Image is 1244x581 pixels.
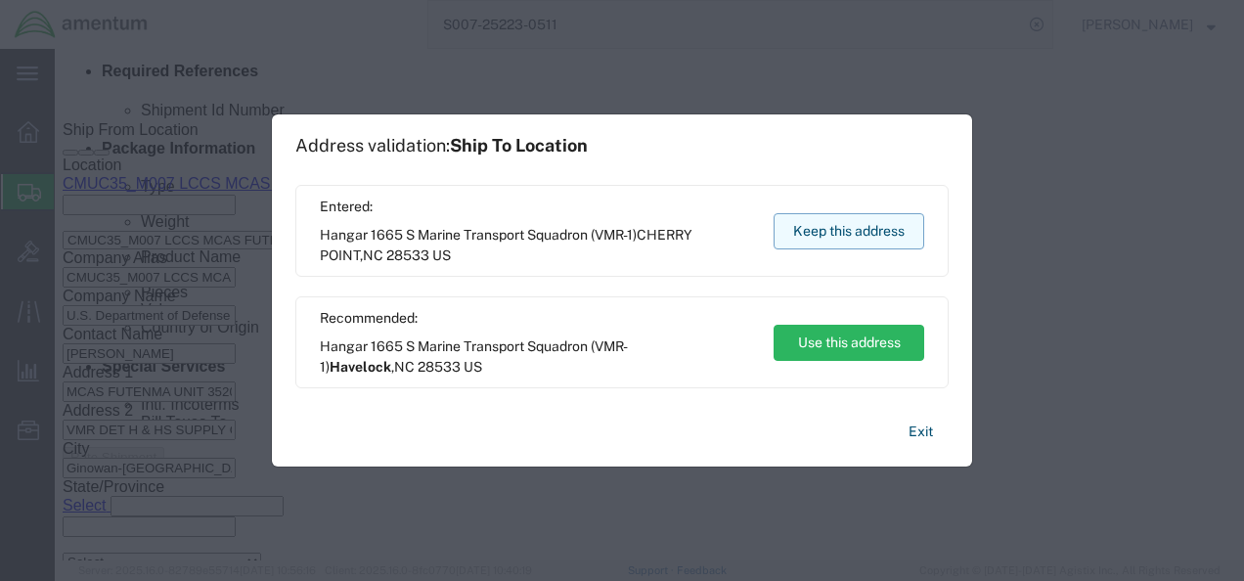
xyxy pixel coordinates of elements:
span: Havelock [330,359,391,375]
button: Use this address [774,325,924,361]
span: US [432,247,451,263]
span: CHERRY POINT [320,227,692,263]
span: 28533 [418,359,461,375]
span: 28533 [386,247,429,263]
span: Hangar 1665 S Marine Transport Squadron (VMR-1) , [320,225,755,266]
span: Hangar 1665 S Marine Transport Squadron (VMR-1) , [320,336,755,378]
span: NC [363,247,383,263]
span: Ship To Location [450,135,588,156]
span: Recommended: [320,308,755,329]
span: US [464,359,482,375]
span: Entered: [320,197,755,217]
span: NC [394,359,415,375]
h1: Address validation: [295,135,588,156]
button: Keep this address [774,213,924,249]
button: Exit [893,415,949,449]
